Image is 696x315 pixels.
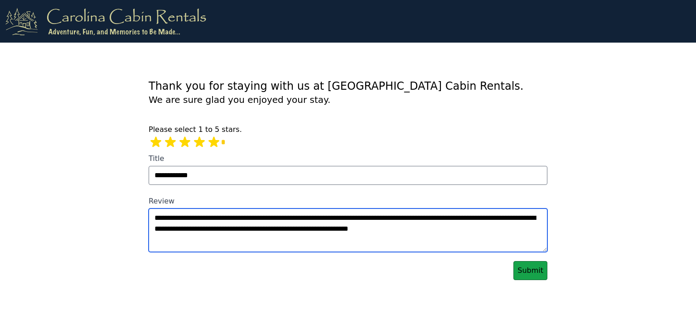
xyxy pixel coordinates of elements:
p: We are sure glad you enjoyed your stay. [149,93,547,113]
span: Title [149,154,164,163]
textarea: Review [149,208,547,252]
a: Submit [513,261,547,280]
h1: Thank you for staying with us at [GEOGRAPHIC_DATA] Cabin Rentals. [149,79,547,93]
span: Review [149,197,174,205]
input: Title [149,166,547,185]
p: Please select 1 to 5 stars. [149,124,547,135]
img: logo.png [5,7,206,35]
